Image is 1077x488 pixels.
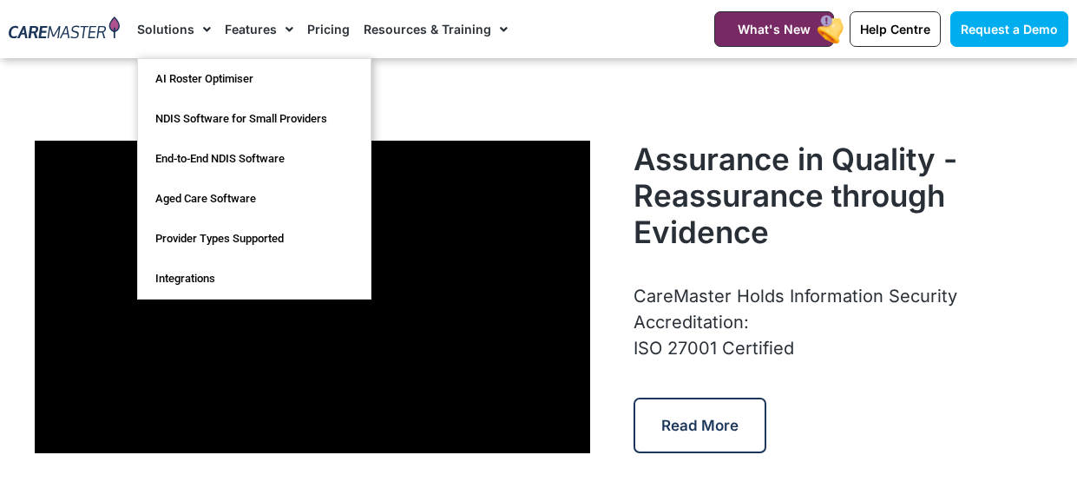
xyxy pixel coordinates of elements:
a: Help Centre [850,11,941,47]
a: AI Roster Optimiser [138,59,371,99]
h2: Assurance in Quality - Reassurance through Evidence [634,141,1068,250]
span: CareMaster Holds Information Security Accreditation: ISO 27001 Certified [634,286,957,359]
span: Read More [661,417,739,434]
a: NDIS Software for Small Providers [138,99,371,139]
a: End-to-End NDIS Software [138,139,371,179]
span: What's New [738,22,811,36]
span: Help Centre [860,22,930,36]
a: What's New [714,11,834,47]
a: Read More [634,398,766,453]
span: Request a Demo [961,22,1058,36]
a: Integrations [138,259,371,299]
ul: Solutions [137,58,371,300]
a: Request a Demo [950,11,1068,47]
img: CareMaster Logo [9,16,120,41]
a: Aged Care Software [138,179,371,219]
a: Provider Types Supported [138,219,371,259]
